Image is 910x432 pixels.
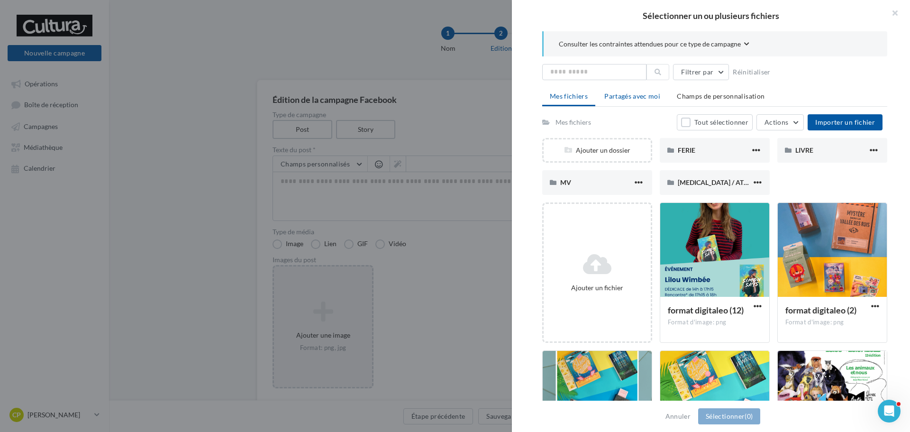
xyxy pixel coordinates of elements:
[729,66,774,78] button: Réinitialiser
[547,283,647,293] div: Ajouter un fichier
[808,114,883,130] button: Importer un fichier
[785,318,879,327] div: Format d'image: png
[795,146,813,154] span: LIVRE
[677,92,764,100] span: Champs de personnalisation
[668,305,744,315] span: format digitaleo (12)
[527,11,895,20] h2: Sélectionner un ou plusieurs fichiers
[662,411,694,422] button: Annuler
[559,39,741,49] span: Consulter les contraintes attendues pour ce type de campagne
[677,114,753,130] button: Tout sélectionner
[815,118,875,126] span: Importer un fichier
[544,146,651,155] div: Ajouter un dossier
[745,412,753,420] span: (0)
[559,39,749,51] button: Consulter les contraintes attendues pour ce type de campagne
[555,118,591,127] div: Mes fichiers
[550,92,588,100] span: Mes fichiers
[668,318,762,327] div: Format d'image: png
[673,64,729,80] button: Filtrer par
[785,305,856,315] span: format digitaleo (2)
[604,92,660,100] span: Partagés avec moi
[678,146,695,154] span: FERIE
[560,178,571,186] span: MV
[756,114,804,130] button: Actions
[878,400,901,423] iframe: Intercom live chat
[698,408,760,424] button: Sélectionner(0)
[764,118,788,126] span: Actions
[678,178,761,186] span: [MEDICAL_DATA] / ATELIER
